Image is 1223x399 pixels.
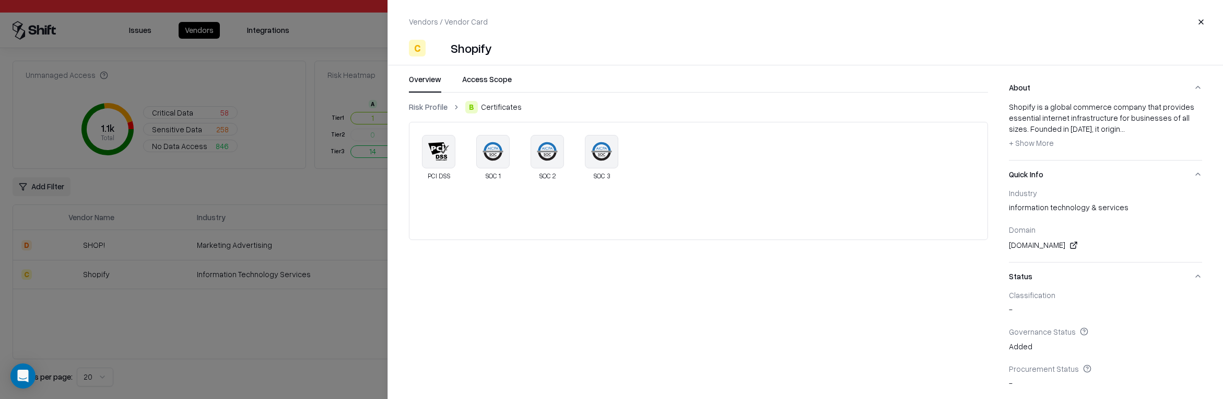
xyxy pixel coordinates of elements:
div: Quick Info [1009,188,1202,262]
p: Vendors / Vendor Card [409,16,488,27]
div: information technology & services [1009,202,1202,216]
div: SOC 3 [593,173,610,179]
button: Quick Info [1009,161,1202,188]
span: + Show More [1009,138,1054,147]
div: Industry [1009,188,1202,198]
div: [DOMAIN_NAME] [1009,239,1202,252]
div: - [1009,378,1202,392]
div: C [409,40,426,56]
img: Shopify [430,40,446,56]
button: Overview [409,74,441,93]
div: Governance Status [1009,327,1202,336]
div: Added [1009,341,1202,356]
button: Access Scope [462,74,512,93]
button: + Show More [1009,135,1054,152]
div: SOC 2 [539,173,556,179]
a: Risk Profile [409,101,448,112]
div: Shopify [451,40,492,56]
div: Classification [1009,290,1202,300]
div: Domain [1009,225,1202,234]
div: About [1009,101,1202,159]
div: SOC 1 [485,173,501,179]
div: Shopify is a global commerce company that provides essential internet infrastructure for business... [1009,101,1202,151]
span: ... [1120,124,1125,133]
nav: breadcrumb [409,101,988,113]
div: B [465,101,478,113]
div: - [1009,304,1202,318]
div: PCI DSS [428,173,450,179]
button: Status [1009,263,1202,290]
button: About [1009,74,1202,101]
div: Procurement Status [1009,364,1202,373]
span: Certificates [481,101,522,112]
